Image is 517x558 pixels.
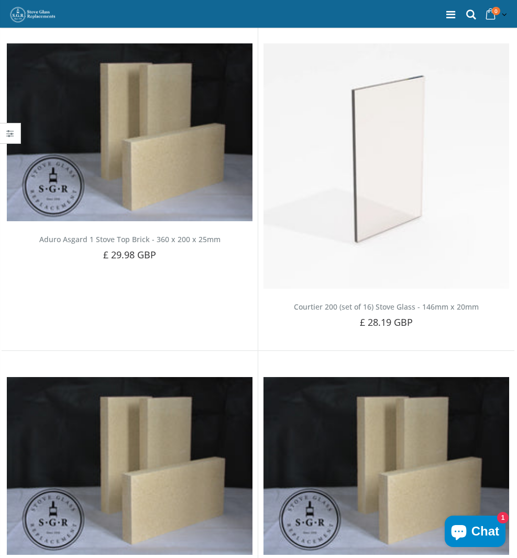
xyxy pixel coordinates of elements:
[442,516,509,550] inbox-online-store-chat: Shopify online store chat
[360,316,413,328] span: £ 28.19 GBP
[482,5,509,25] a: 0
[9,6,57,23] img: Stove Glass Replacement
[446,7,455,21] a: Menu
[7,377,252,555] img: Aarrow Becton 7 Stove Rear Brick - 340 x 200 x 25mm
[103,248,157,261] span: £ 29.98 GBP
[39,234,221,244] a: Aduro Asgard 1 Stove Top Brick - 360 x 200 x 25mm
[263,43,509,289] img: Courtier 200 (Set of 16) Stove Glass
[492,7,500,15] span: 0
[294,302,479,312] a: Courtier 200 (set of 16) Stove Glass - 146mm x 20mm
[263,377,509,555] img: Aduro Asgard 2 Stove Top Brick - 360 x 200 x 25mm
[7,43,252,221] img: Aduro Asgard 1 Stove Top Brick - 360 x 200 x 25mm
